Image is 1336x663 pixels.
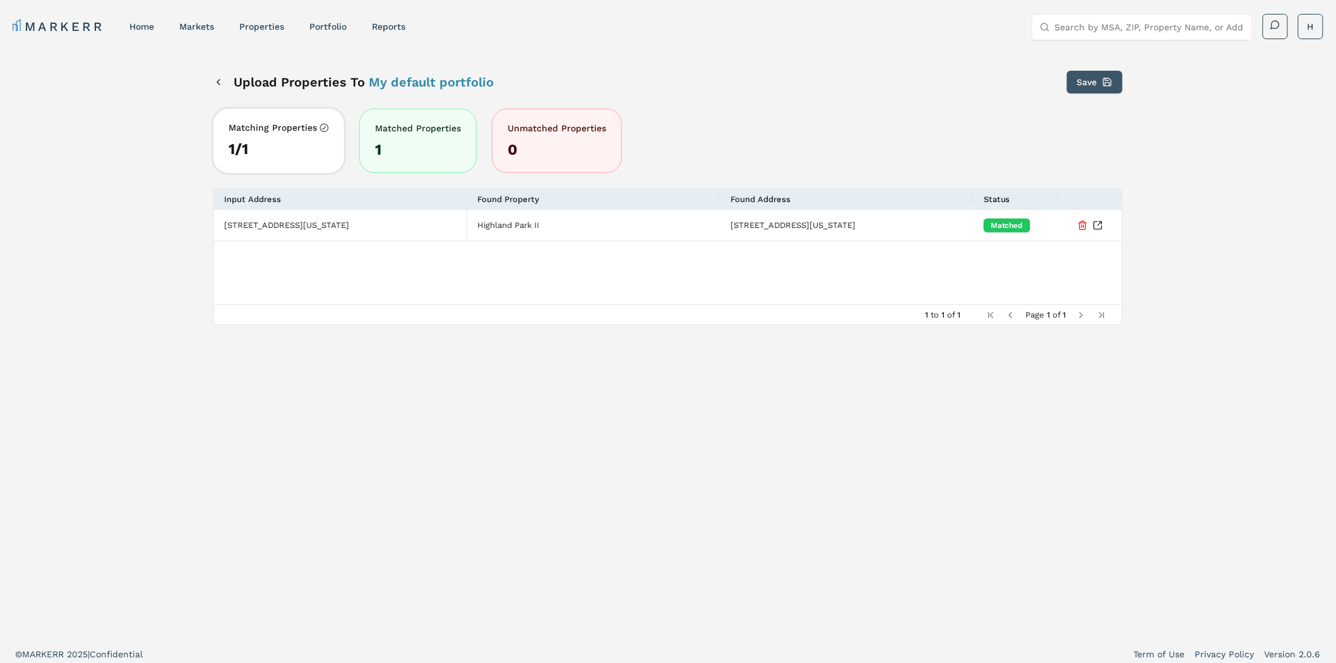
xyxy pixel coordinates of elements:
span: 2025 | [67,649,90,659]
button: Save [1067,71,1123,93]
span: Confidential [90,649,143,659]
a: Privacy Policy [1195,648,1255,660]
label: Matched Properties [375,122,461,134]
div: Last Page [1097,310,1107,320]
span: of [1053,310,1061,320]
span: Status [984,194,1010,204]
button: Delete Property from Portfolio [1078,214,1088,237]
div: Highland Park II [467,210,720,241]
div: Matched [984,218,1030,232]
span: My default portfolio [369,75,494,90]
div: [STREET_ADDRESS][US_STATE] [720,210,974,241]
a: markets [179,21,214,32]
span: H [1308,20,1314,33]
button: Back [213,71,224,93]
span: 1 [925,310,928,320]
label: Unmatched Properties [508,122,606,134]
div: [STREET_ADDRESS][US_STATE] [214,210,467,241]
input: Search by MSA, ZIP, Property Name, or Address [1055,15,1244,40]
div: First Page [986,310,996,320]
span: MARKERR [22,649,67,659]
div: Next Page [1077,310,1087,320]
h1: Upload Properties To [234,73,494,91]
span: Input Address [224,194,281,204]
span: to [931,310,939,320]
button: H [1298,14,1323,39]
label: Matching Properties [229,121,317,134]
span: Found Address [731,194,790,204]
a: Term of Use [1134,648,1185,660]
span: Found Property [477,194,539,204]
a: home [129,21,154,32]
a: Version 2.0.6 [1265,648,1321,660]
span: 1 [957,310,960,320]
span: 1 [1063,310,1066,320]
a: Portfolio [309,21,347,32]
a: Inspect Comparables [1093,220,1103,230]
span: 1 [1047,310,1051,320]
a: properties [239,21,284,32]
span: Page [1026,310,1045,320]
output: 0 [508,140,606,160]
a: reports [372,21,405,32]
output: 1 / 1 [229,139,329,159]
span: of [947,310,955,320]
span: © [15,649,22,659]
output: 1 [375,140,461,160]
a: MARKERR [13,18,104,35]
span: 1 [941,310,945,320]
div: Previous Page [1006,310,1016,320]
